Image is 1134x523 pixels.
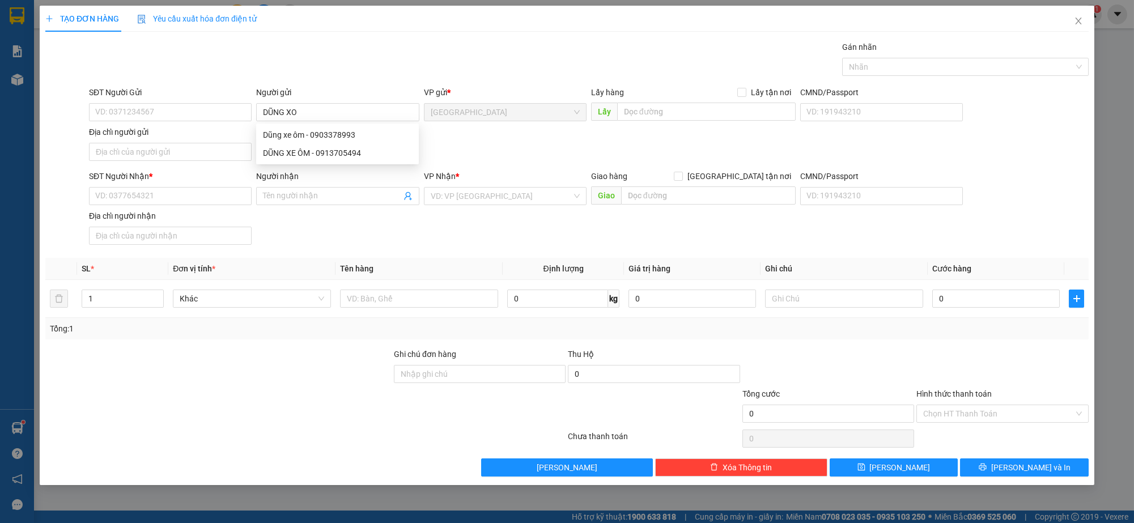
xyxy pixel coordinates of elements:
[710,463,718,472] span: delete
[256,170,419,182] div: Người nhận
[50,322,438,335] div: Tổng: 1
[137,14,257,23] span: Yêu cầu xuất hóa đơn điện tử
[830,458,958,477] button: save[PERSON_NAME]
[932,264,971,273] span: Cước hàng
[543,264,584,273] span: Định lượng
[424,172,456,181] span: VP Nhận
[404,192,413,201] span: user-add
[746,86,796,99] span: Lấy tận nơi
[340,290,498,308] input: VD: Bàn, Ghế
[394,350,456,359] label: Ghi chú đơn hàng
[628,290,756,308] input: 0
[1063,6,1094,37] button: Close
[173,264,215,273] span: Đơn vị tính
[89,210,252,222] div: Địa chỉ người nhận
[628,264,670,273] span: Giá trị hàng
[591,172,627,181] span: Giao hàng
[256,144,419,162] div: DŨNG XE ÔM - 0913705494
[1069,294,1083,303] span: plus
[137,15,146,24] img: icon
[765,290,923,308] input: Ghi Chú
[431,104,580,121] span: Sài Gòn
[723,461,772,474] span: Xóa Thông tin
[256,126,419,144] div: Dũng xe ôm - 0903378993
[617,103,796,121] input: Dọc đường
[591,88,624,97] span: Lấy hàng
[481,458,653,477] button: [PERSON_NAME]
[568,350,594,359] span: Thu Hộ
[683,170,796,182] span: [GEOGRAPHIC_DATA] tận nơi
[1069,290,1084,308] button: plus
[424,86,587,99] div: VP gửi
[180,290,324,307] span: Khác
[89,170,252,182] div: SĐT Người Nhận
[394,365,566,383] input: Ghi chú đơn hàng
[89,86,252,99] div: SĐT Người Gửi
[537,461,597,474] span: [PERSON_NAME]
[89,126,252,138] div: Địa chỉ người gửi
[800,86,963,99] div: CMND/Passport
[761,258,928,280] th: Ghi chú
[45,15,53,23] span: plus
[1074,16,1083,25] span: close
[870,461,931,474] span: [PERSON_NAME]
[960,458,1089,477] button: printer[PERSON_NAME] và In
[742,389,780,398] span: Tổng cước
[263,147,412,159] div: DŨNG XE ÔM - 0913705494
[608,290,619,308] span: kg
[655,458,827,477] button: deleteXóa Thông tin
[89,227,252,245] input: Địa chỉ của người nhận
[800,170,963,182] div: CMND/Passport
[591,103,617,121] span: Lấy
[256,86,419,99] div: Người gửi
[991,461,1071,474] span: [PERSON_NAME] và In
[621,186,796,205] input: Dọc đường
[591,186,621,205] span: Giao
[82,264,91,273] span: SL
[567,430,741,450] div: Chưa thanh toán
[50,290,68,308] button: delete
[979,463,987,472] span: printer
[842,42,877,52] label: Gán nhãn
[857,463,865,472] span: save
[916,389,992,398] label: Hình thức thanh toán
[89,143,252,161] input: Địa chỉ của người gửi
[263,129,412,141] div: Dũng xe ôm - 0903378993
[45,14,119,23] span: TẠO ĐƠN HÀNG
[340,264,373,273] span: Tên hàng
